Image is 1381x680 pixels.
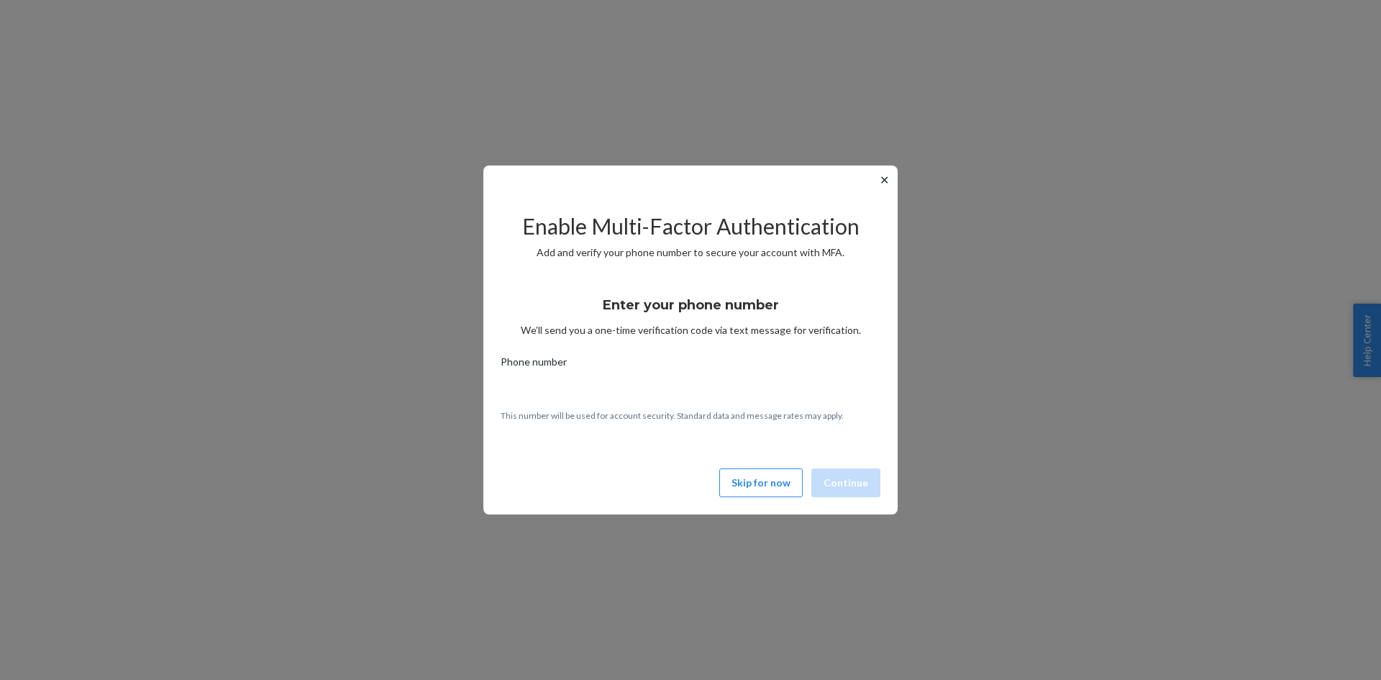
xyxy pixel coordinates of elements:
[501,409,880,422] p: This number will be used for account security. Standard data and message rates may apply.
[501,214,880,238] h2: Enable Multi-Factor Authentication
[811,468,880,497] button: Continue
[719,468,803,497] button: Skip for now
[501,355,567,375] span: Phone number
[603,296,779,314] h3: Enter your phone number
[501,245,880,260] p: Add and verify your phone number to secure your account with MFA.
[501,284,880,337] div: We’ll send you a one-time verification code via text message for verification.
[877,171,892,189] button: ✕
